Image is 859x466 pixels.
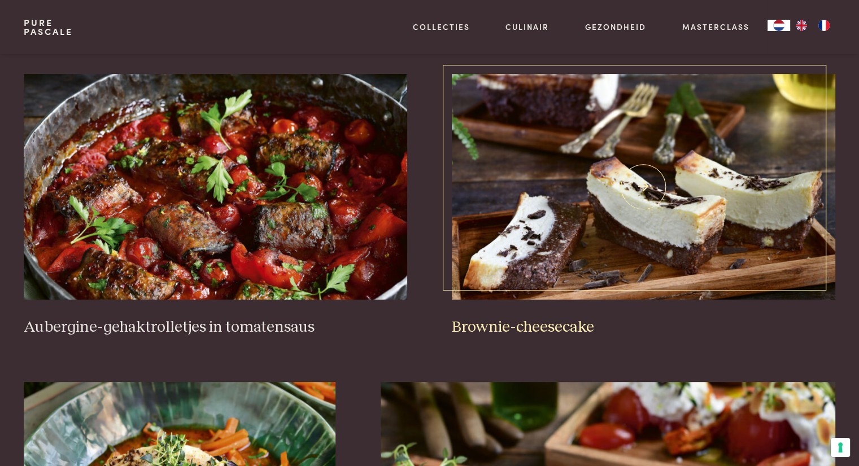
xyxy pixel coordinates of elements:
[413,21,470,33] a: Collecties
[452,74,835,337] a: Brownie-cheesecake Brownie-cheesecake
[24,18,73,36] a: PurePascale
[790,20,835,31] ul: Language list
[768,20,835,31] aside: Language selected: Nederlands
[768,20,790,31] div: Language
[24,74,407,337] a: Aubergine-gehaktrolletjes in tomatensaus Aubergine-gehaktrolletjes in tomatensaus
[505,21,549,33] a: Culinair
[24,318,407,337] h3: Aubergine-gehaktrolletjes in tomatensaus
[24,74,407,300] img: Aubergine-gehaktrolletjes in tomatensaus
[452,318,835,337] h3: Brownie-cheesecake
[682,21,749,33] a: Masterclass
[452,74,835,300] img: Brownie-cheesecake
[790,20,813,31] a: EN
[768,20,790,31] a: NL
[585,21,646,33] a: Gezondheid
[831,438,850,457] button: Uw voorkeuren voor toestemming voor trackingtechnologieën
[813,20,835,31] a: FR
